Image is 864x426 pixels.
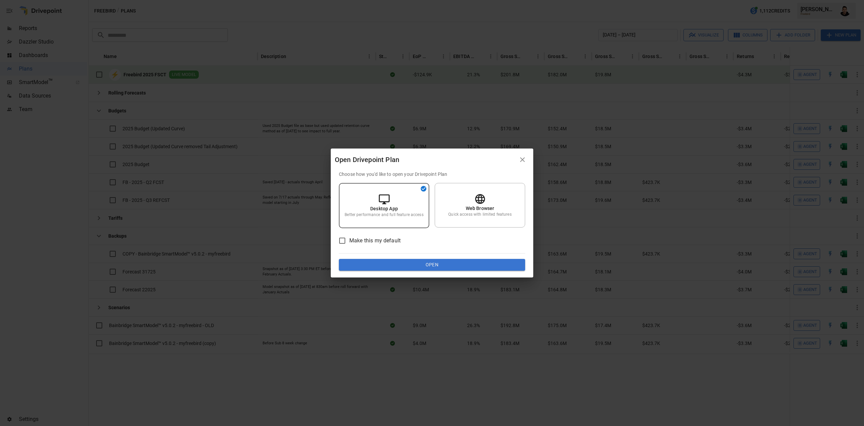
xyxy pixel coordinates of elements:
button: Open [339,259,525,271]
p: Choose how you'd like to open your Drivepoint Plan [339,171,525,178]
p: Better performance and full feature access [345,212,423,218]
span: Make this my default [349,237,401,245]
p: Desktop App [370,205,398,212]
p: Web Browser [466,205,494,212]
div: Open Drivepoint Plan [335,154,516,165]
p: Quick access with limited features [448,212,511,217]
